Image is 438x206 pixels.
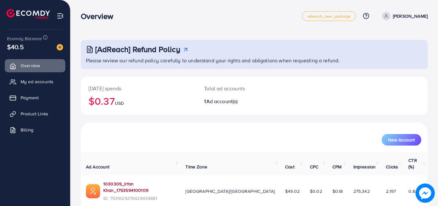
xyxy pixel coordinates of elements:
a: Overview [5,59,65,72]
span: Cost [285,164,294,170]
img: logo [6,9,50,19]
a: [PERSON_NAME] [379,12,428,20]
p: Please review our refund policy carefully to understand your rights and obligations when requesti... [86,57,424,64]
h3: [AdReach] Refund Policy [95,45,180,54]
a: Payment [5,91,65,104]
a: 1030309_Irfan Khan_1753594100109 [103,181,175,194]
img: ic-ads-acc.e4c84228.svg [86,184,100,198]
span: Ad account(s) [206,98,238,105]
span: Product Links [21,111,48,117]
span: ID: 7531629276429434881 [103,195,175,202]
span: 2,197 [386,188,396,194]
span: CPC [310,164,318,170]
button: New Account [382,134,421,146]
span: 0.8 [408,188,415,194]
span: Ecomdy Balance [7,35,42,42]
span: My ad accounts [21,78,53,85]
span: CTR (%) [408,157,417,170]
img: image [57,44,63,50]
span: Overview [21,62,40,69]
a: Billing [5,123,65,136]
span: Impression [353,164,376,170]
p: Total ad accounts [204,85,275,92]
a: adreach_new_package [302,11,356,21]
img: image [415,184,435,203]
span: 275,342 [353,188,370,194]
span: New Account [388,138,415,142]
span: Billing [21,127,33,133]
span: $0.02 [310,188,322,194]
h2: $0.37 [89,95,189,107]
h2: 1 [204,98,275,104]
span: [GEOGRAPHIC_DATA]/[GEOGRAPHIC_DATA] [185,188,275,194]
p: [PERSON_NAME] [393,12,428,20]
span: Ad Account [86,164,110,170]
span: Clicks [386,164,398,170]
h3: Overview [81,12,118,21]
span: Payment [21,94,39,101]
span: $0.18 [332,188,343,194]
img: menu [57,12,64,20]
p: [DATE] spends [89,85,189,92]
a: My ad accounts [5,75,65,88]
span: adreach_new_package [307,14,350,18]
span: USD [115,100,124,106]
span: Time Zone [185,164,207,170]
a: Product Links [5,107,65,120]
span: $49.02 [285,188,300,194]
span: CPM [332,164,341,170]
span: $40.5 [7,42,24,51]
